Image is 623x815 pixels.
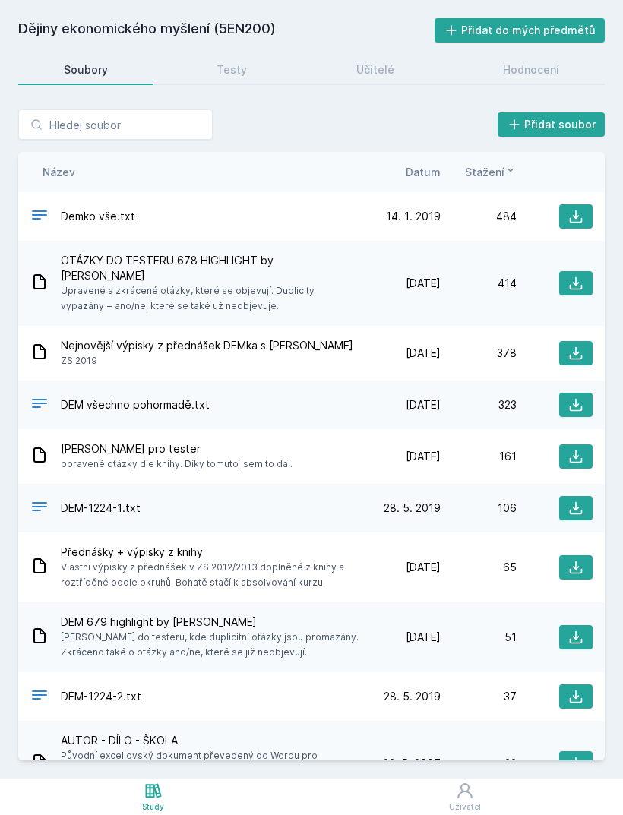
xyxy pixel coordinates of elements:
[18,18,435,43] h2: Dějiny ekonomického myšlení (5EN200)
[441,276,517,291] div: 414
[61,748,359,794] span: Původní excellovský dokument převedený do Wordu pro pohodlný tisk. Použitelné také jako vystřihov...
[30,498,49,520] div: TXT
[30,686,49,708] div: TXT
[458,55,606,85] a: Hodnocení
[441,560,517,575] div: 65
[356,62,394,77] div: Učitelé
[30,394,49,416] div: TXT
[465,164,504,180] span: Stažení
[61,441,293,456] span: [PERSON_NAME] pro tester
[441,630,517,645] div: 51
[441,397,517,412] div: 323
[172,55,293,85] a: Testy
[383,756,441,771] span: 23. 5. 2007
[18,55,153,85] a: Soubory
[61,353,353,368] span: ZS 2019
[142,801,164,813] div: Study
[465,164,517,180] button: Stažení
[449,801,481,813] div: Uživatel
[441,209,517,224] div: 484
[61,545,359,560] span: Přednášky + výpisky z knihy
[61,397,210,412] span: DEM všechno pohormadě.txt
[441,449,517,464] div: 161
[406,560,441,575] span: [DATE]
[406,164,441,180] button: Datum
[384,689,441,704] span: 28. 5. 2019
[406,630,441,645] span: [DATE]
[441,689,517,704] div: 37
[441,346,517,361] div: 378
[30,206,49,228] div: TXT
[61,456,293,472] span: opravené otázky dle knihy. Díky tomuto jsem to dal.
[18,109,213,140] input: Hledej soubor
[61,338,353,353] span: Nejnovější výpisky z přednášek DEMka s [PERSON_NAME]
[61,560,359,590] span: Vlastní výpisky z přednášek v ZS 2012/2013 doplněné z knihy a roztříděné podle okruhů. Bohatě sta...
[406,276,441,291] span: [DATE]
[498,112,606,137] button: Přidat soubor
[503,62,559,77] div: Hodnocení
[384,501,441,516] span: 28. 5. 2019
[441,501,517,516] div: 106
[406,397,441,412] span: [DATE]
[61,614,359,630] span: DEM 679 highlight by [PERSON_NAME]
[61,501,141,516] span: DEM-1224-1.txt
[61,283,359,314] span: Upravené a zkrácené otázky, které se objevují. Duplicity vypazány + ano/ne, které se také už neob...
[61,253,359,283] span: OTÁZKY DO TESTERU 678 HIGHLIGHT by [PERSON_NAME]
[217,62,247,77] div: Testy
[43,164,75,180] button: Název
[441,756,517,771] div: 33
[64,62,108,77] div: Soubory
[61,630,359,660] span: [PERSON_NAME] do testeru, kde duplicitní otázky jsou promazány. Zkráceno také o otázky ano/ne, kt...
[311,55,440,85] a: Učitelé
[386,209,441,224] span: 14. 1. 2019
[435,18,606,43] button: Přidat do mých předmětů
[406,449,441,464] span: [DATE]
[61,689,141,704] span: DEM-1224-2.txt
[61,209,135,224] span: Demko vše.txt
[406,346,441,361] span: [DATE]
[61,733,359,748] span: AUTOR - DÍLO - ŠKOLA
